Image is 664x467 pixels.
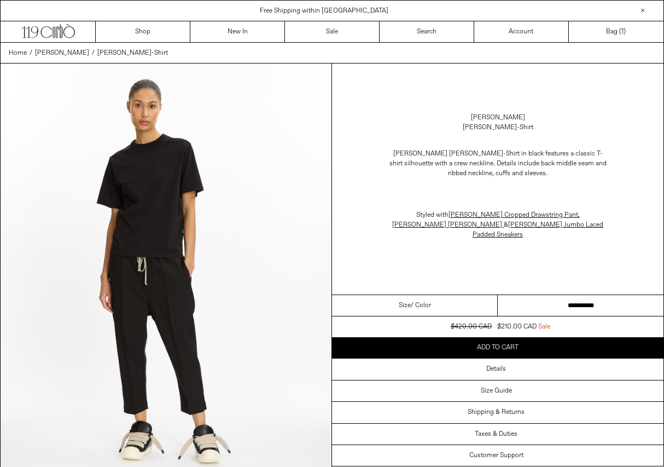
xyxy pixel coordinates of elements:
[97,48,168,58] a: [PERSON_NAME]-Shirt
[392,211,603,239] span: Styled with &
[411,301,431,310] span: / Color
[449,211,580,220] span: ,
[35,48,89,58] a: [PERSON_NAME]
[392,221,502,229] a: [PERSON_NAME] [PERSON_NAME]
[380,21,474,42] a: Search
[35,49,89,57] span: [PERSON_NAME]
[621,27,624,36] span: 1
[621,27,626,37] span: )
[463,123,533,132] div: [PERSON_NAME]-Shirt
[469,452,523,459] h3: Customer Support
[96,21,190,42] a: Shop
[30,48,32,58] span: /
[449,211,578,220] a: [PERSON_NAME] Cropped Drawstring Pant
[497,322,537,331] span: $210.00 CAD
[471,113,525,123] a: [PERSON_NAME]
[399,301,411,310] span: Size
[468,408,525,416] h3: Shipping & Returns
[473,221,603,239] a: [PERSON_NAME] Jumbo Laced Padded Sneakers
[486,365,506,373] h3: Details
[260,7,388,15] a: Free Shipping within [GEOGRAPHIC_DATA]
[569,21,663,42] a: Bag ()
[475,430,517,438] h3: Taxes & Duties
[9,49,27,57] span: Home
[451,322,492,331] s: $420.00 CAD
[481,387,512,395] h3: Size Guide
[285,21,380,42] a: Sale
[477,343,519,352] span: Add to cart
[190,21,285,42] a: New In
[9,48,27,58] a: Home
[97,49,168,57] span: [PERSON_NAME]-Shirt
[388,143,607,184] p: [PERSON_NAME] [PERSON_NAME]-Shirt in black features a classic T-shirt silhouette with a crew neck...
[538,322,550,332] span: Sale
[92,48,95,58] span: /
[332,337,663,358] button: Add to cart
[474,21,569,42] a: Account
